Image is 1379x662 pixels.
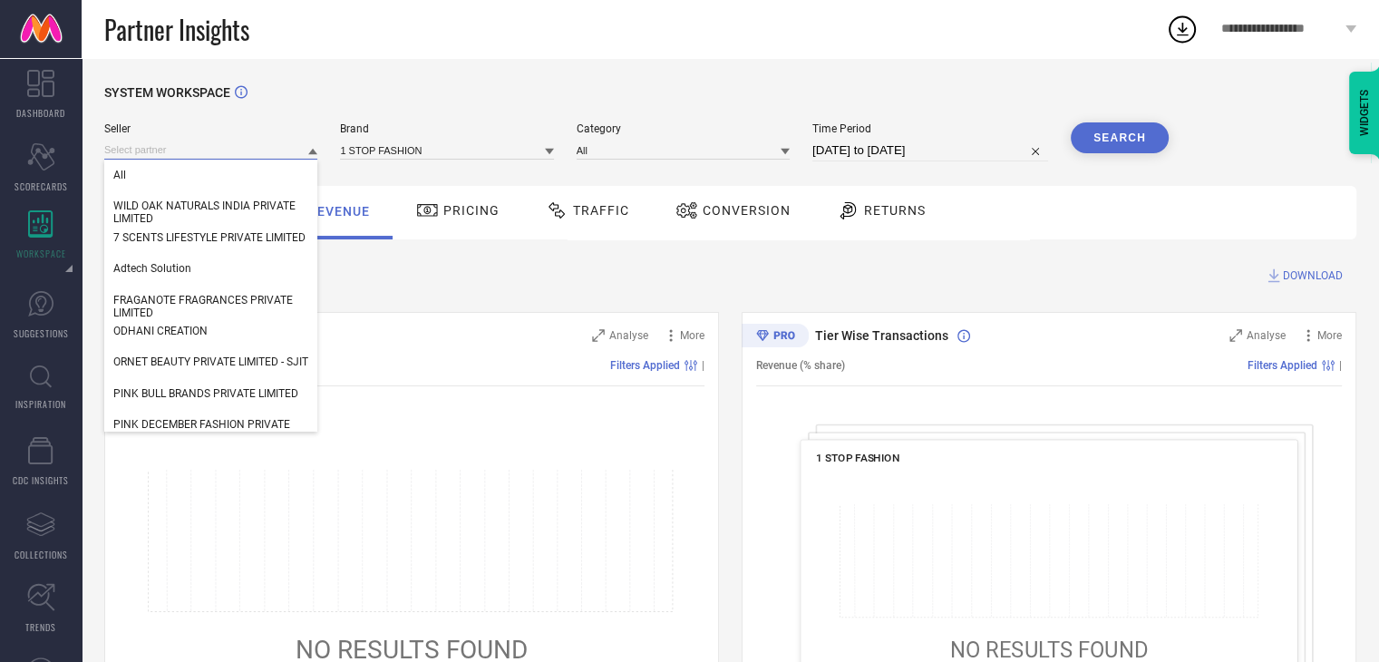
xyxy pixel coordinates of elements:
span: ORNET BEAUTY PRIVATE LIMITED - SJIT [113,355,308,368]
span: WORKSPACE [16,247,66,260]
div: 7 SCENTS LIFESTYLE PRIVATE LIMITED [104,222,317,253]
span: WILD OAK NATURALS INDIA PRIVATE LIMITED [113,200,308,225]
svg: Zoom [592,329,605,342]
div: WILD OAK NATURALS INDIA PRIVATE LIMITED [104,190,317,234]
span: Time Period [812,122,1048,135]
div: PINK BULL BRANDS PRIVATE LIMITED [104,378,317,409]
span: DASHBOARD [16,106,65,120]
span: 7 SCENTS LIFESTYLE PRIVATE LIMITED [113,231,306,244]
span: More [680,329,704,342]
div: FRAGANOTE FRAGRANCES PRIVATE LIMITED [104,285,317,328]
span: SUGGESTIONS [14,326,69,340]
span: PINK DECEMBER FASHION PRIVATE LIMITED [113,418,308,443]
div: Adtech Solution [104,253,317,284]
div: PINK DECEMBER FASHION PRIVATE LIMITED [104,409,317,453]
svg: Zoom [1229,329,1242,342]
button: Search [1071,122,1169,153]
span: Analyse [609,329,648,342]
input: Select time period [812,140,1048,161]
span: Filters Applied [1248,359,1317,372]
div: All [104,160,317,190]
span: All [113,169,126,181]
span: FRAGANOTE FRAGRANCES PRIVATE LIMITED [113,294,308,319]
span: Analyse [1247,329,1286,342]
div: ODHANI CREATION [104,316,317,346]
span: PINK BULL BRANDS PRIVATE LIMITED [113,387,298,400]
span: Filters Applied [610,359,680,372]
span: Adtech Solution [113,262,191,275]
span: Revenue (% share) [756,359,845,372]
span: Seller [104,122,317,135]
span: DOWNLOAD [1283,267,1343,285]
div: ORNET BEAUTY PRIVATE LIMITED - SJIT [104,346,317,377]
span: ODHANI CREATION [113,325,208,337]
span: Returns [864,203,926,218]
input: Select partner [104,141,317,160]
span: Pricing [443,203,500,218]
span: | [1339,359,1342,372]
span: 1 STOP FASHION [816,452,899,464]
span: Brand [340,122,553,135]
span: Category [577,122,790,135]
div: Premium [742,324,809,351]
span: SCORECARDS [15,180,68,193]
span: | [702,359,704,372]
span: Revenue [308,204,370,219]
span: SYSTEM WORKSPACE [104,85,230,100]
span: More [1317,329,1342,342]
span: Conversion [703,203,791,218]
span: Tier Wise Transactions [815,328,948,343]
span: Partner Insights [104,11,249,48]
span: CDC INSIGHTS [13,473,69,487]
span: COLLECTIONS [15,548,68,561]
span: INSPIRATION [15,397,66,411]
span: Traffic [573,203,629,218]
div: Open download list [1166,13,1199,45]
span: TRENDS [25,620,56,634]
